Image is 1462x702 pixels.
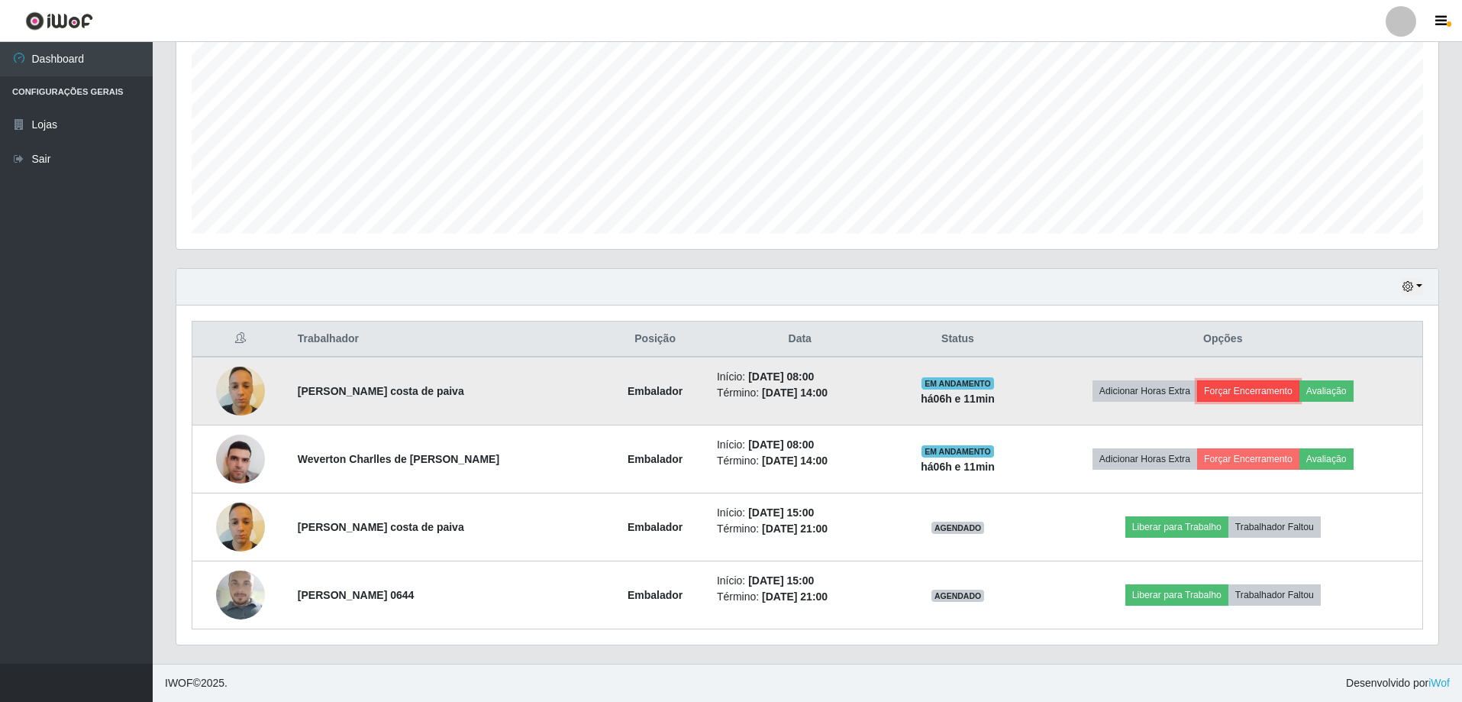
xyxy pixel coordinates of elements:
[289,322,603,357] th: Trabalhador
[717,505,883,521] li: Início:
[298,521,464,533] strong: [PERSON_NAME] costa de paiva
[921,393,995,405] strong: há 06 h e 11 min
[628,453,683,465] strong: Embalador
[628,385,683,397] strong: Embalador
[216,552,265,639] img: 1743423674291.jpeg
[165,675,228,691] span: © 2025 .
[1092,448,1197,470] button: Adicionar Horas Extra
[298,453,499,465] strong: Weverton Charlles de [PERSON_NAME]
[717,573,883,589] li: Início:
[717,453,883,469] li: Término:
[1125,516,1228,538] button: Liberar para Trabalho
[216,426,265,491] img: 1752584852872.jpeg
[921,461,995,473] strong: há 06 h e 11 min
[1197,448,1299,470] button: Forçar Encerramento
[1299,380,1354,402] button: Avaliação
[628,589,683,601] strong: Embalador
[1228,516,1321,538] button: Trabalhador Faltou
[628,521,683,533] strong: Embalador
[921,445,994,458] span: EM ANDAMENTO
[717,589,883,605] li: Término:
[717,385,883,401] li: Término:
[748,574,814,587] time: [DATE] 15:00
[762,387,828,399] time: [DATE] 14:00
[748,438,814,451] time: [DATE] 08:00
[748,370,814,383] time: [DATE] 08:00
[931,522,985,534] span: AGENDADO
[25,11,93,31] img: CoreUI Logo
[298,589,415,601] strong: [PERSON_NAME] 0644
[1228,584,1321,606] button: Trabalhador Faltou
[762,455,828,467] time: [DATE] 14:00
[165,677,193,689] span: IWOF
[1197,380,1299,402] button: Forçar Encerramento
[216,495,265,560] img: 1706823313028.jpeg
[921,377,994,390] span: EM ANDAMENTO
[216,359,265,424] img: 1706823313028.jpeg
[717,521,883,537] li: Término:
[748,506,814,519] time: [DATE] 15:00
[931,590,985,602] span: AGENDADO
[1125,584,1228,606] button: Liberar para Trabalho
[1092,380,1197,402] button: Adicionar Horas Extra
[717,369,883,385] li: Início:
[892,322,1023,357] th: Status
[762,590,828,603] time: [DATE] 21:00
[708,322,892,357] th: Data
[602,322,708,357] th: Posição
[1428,677,1450,689] a: iWof
[1299,448,1354,470] button: Avaliação
[717,437,883,453] li: Início:
[1024,322,1423,357] th: Opções
[762,522,828,535] time: [DATE] 21:00
[298,385,464,397] strong: [PERSON_NAME] costa de paiva
[1346,675,1450,691] span: Desenvolvido por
